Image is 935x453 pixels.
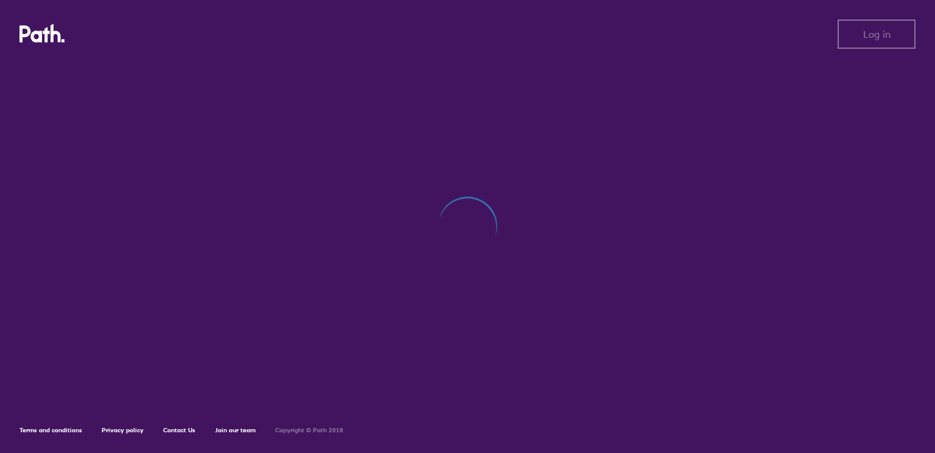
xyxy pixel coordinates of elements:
[215,426,256,434] a: Join our team
[102,426,144,434] a: Privacy policy
[275,427,343,434] h6: Copyright © Path 2018
[163,426,195,434] a: Contact Us
[863,29,891,40] span: Log in
[838,20,916,49] button: Log in
[19,426,82,434] a: Terms and conditions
